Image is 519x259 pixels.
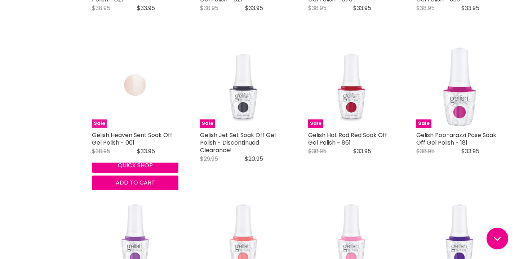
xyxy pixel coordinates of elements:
a: Gelish Pop-arazzi Pose Soak Off Gel Polish - 181 [416,131,496,147]
button: Add to cart [92,176,178,190]
span: Sale [308,119,323,128]
img: Gelish Pop-arazzi Pose Soak Off Gel Polish - 181 [442,41,477,128]
a: Gelish Hot Rod Red Soak Off Gel Polish - 861 Gelish Hot Rod Red Soak Off Gel Polish - 861 Sale [308,41,395,128]
span: Sale [416,119,431,128]
a: Gelish Hot Rod Red Soak Off Gel Polish - 861 [308,131,387,147]
a: Gelish Heaven Sent Soak Off Gel Polish Gelish Heaven Sent Soak Off Gel Polish - 001 Sale [92,41,178,128]
span: Sale [200,119,215,128]
span: $38.95 [200,4,218,12]
span: $33.95 [137,147,155,155]
span: $20.95 [245,155,263,163]
span: $38.95 [92,147,110,155]
iframe: Gorgias live chat messenger [483,225,512,252]
img: Gelish Heaven Sent Soak Off Gel Polish [106,41,164,128]
span: $33.95 [353,147,371,155]
span: $38.95 [416,4,435,12]
span: $38.95 [308,147,327,155]
a: Gelish Heaven Sent Soak Off Gel Polish - 001 [92,131,172,147]
span: $33.95 [137,4,155,12]
img: Gelish Hot Rod Red Soak Off Gel Polish - 861 [333,41,370,128]
span: $33.95 [461,147,479,155]
span: $38.95 [92,4,110,12]
span: $33.95 [245,4,263,12]
a: Gelish Jet Set Soak Off Gel Polish - Discontinued Clearance! [200,131,276,154]
span: $33.95 [353,4,371,12]
a: Gelish Pop-arazzi Pose Soak Off Gel Polish Gelish Pop-arazzi Pose Soak Off Gel Polish - 181 Sale [416,41,503,128]
a: Gelish Jet Set Soak Off Gel Polish - Discontinued Clearance! Gelish Jet Set Soak Off Gel Polish -... [200,41,287,128]
span: Sale [92,119,107,128]
span: $33.95 [461,4,479,12]
span: Add to cart [116,178,155,187]
button: Quick shop [92,158,178,173]
span: $29.95 [200,155,218,163]
span: $38.95 [416,147,435,155]
span: $38.95 [308,4,327,12]
img: Gelish Jet Set Soak Off Gel Polish - Discontinued Clearance! [225,41,262,128]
